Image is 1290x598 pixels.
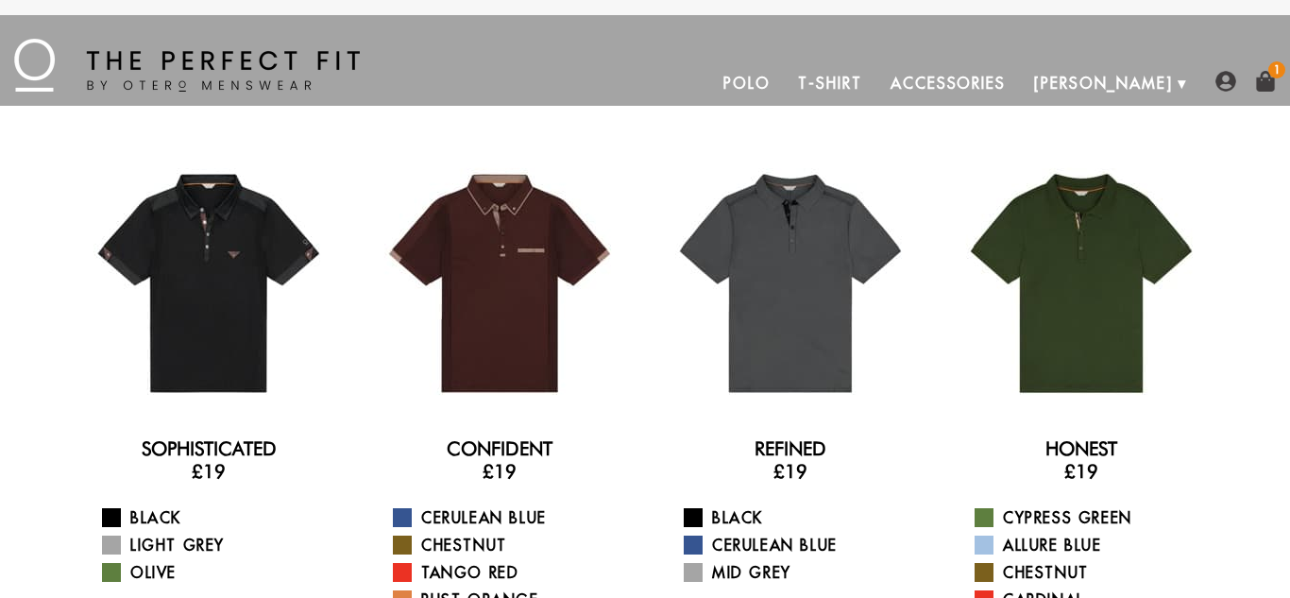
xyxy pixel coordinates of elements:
[1045,437,1117,460] a: Honest
[369,460,630,483] h3: £19
[684,506,921,529] a: Black
[447,437,552,460] a: Confident
[660,460,921,483] h3: £19
[102,534,339,556] a: Light Grey
[684,534,921,556] a: Cerulean Blue
[14,39,360,92] img: The Perfect Fit - by Otero Menswear - Logo
[1255,71,1276,92] a: 1
[142,437,277,460] a: Sophisticated
[975,561,1212,584] a: Chestnut
[1268,61,1285,78] span: 1
[684,561,921,584] a: Mid Grey
[755,437,826,460] a: Refined
[784,60,875,106] a: T-Shirt
[951,460,1212,483] h3: £19
[102,506,339,529] a: Black
[1255,71,1276,92] img: shopping-bag-icon.png
[1020,60,1187,106] a: [PERSON_NAME]
[393,506,630,529] a: Cerulean Blue
[102,561,339,584] a: Olive
[393,534,630,556] a: Chestnut
[876,60,1020,106] a: Accessories
[709,60,785,106] a: Polo
[78,460,339,483] h3: £19
[393,561,630,584] a: Tango Red
[975,534,1212,556] a: Allure Blue
[1215,71,1236,92] img: user-account-icon.png
[975,506,1212,529] a: Cypress Green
